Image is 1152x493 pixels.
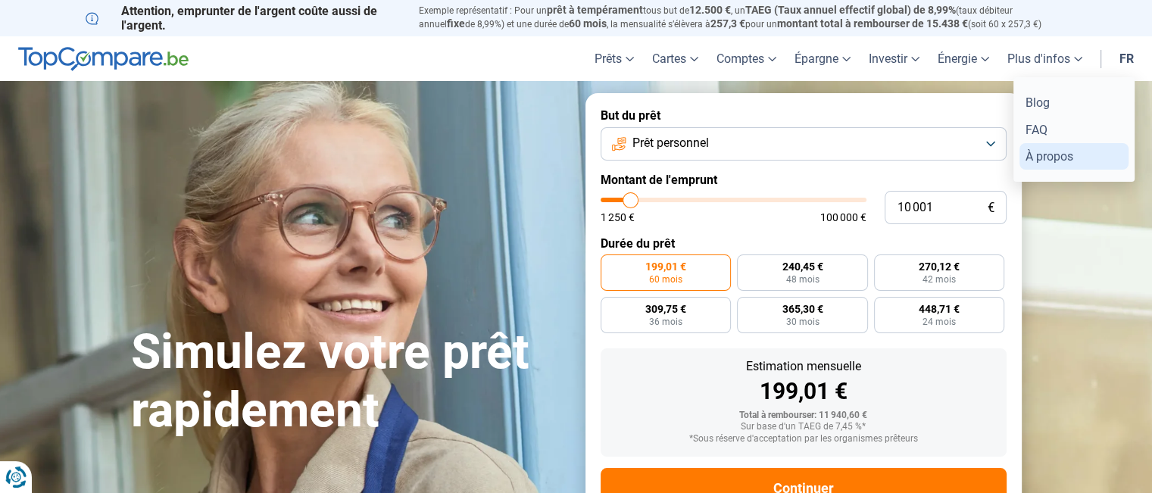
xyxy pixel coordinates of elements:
a: À propos [1019,143,1129,170]
span: TAEG (Taux annuel effectif global) de 8,99% [745,4,956,16]
a: Prêts [585,36,643,81]
span: 42 mois [923,275,956,284]
span: 240,45 € [782,261,823,272]
img: TopCompare [18,47,189,71]
a: Blog [1019,89,1129,116]
a: Cartes [643,36,707,81]
span: 12.500 € [689,4,731,16]
span: € [988,201,994,214]
span: 199,01 € [645,261,686,272]
div: Sur base d'un TAEG de 7,45 %* [613,422,994,432]
label: Montant de l'emprunt [601,173,1007,187]
span: prêt à tempérament [547,4,643,16]
a: Énergie [929,36,998,81]
label: Durée du prêt [601,236,1007,251]
span: 30 mois [785,317,819,326]
span: montant total à rembourser de 15.438 € [777,17,968,30]
span: fixe [447,17,465,30]
label: But du prêt [601,108,1007,123]
span: 1 250 € [601,212,635,223]
a: Plus d'infos [998,36,1091,81]
span: 257,3 € [710,17,745,30]
a: Épargne [785,36,860,81]
div: Estimation mensuelle [613,360,994,373]
a: Comptes [707,36,785,81]
span: 60 mois [569,17,607,30]
span: 36 mois [649,317,682,326]
p: Attention, emprunter de l'argent coûte aussi de l'argent. [86,4,401,33]
button: Prêt personnel [601,127,1007,161]
span: Prêt personnel [632,135,709,151]
a: fr [1110,36,1143,81]
span: 48 mois [785,275,819,284]
div: 199,01 € [613,380,994,403]
span: 365,30 € [782,304,823,314]
div: *Sous réserve d'acceptation par les organismes prêteurs [613,434,994,445]
h1: Simulez votre prêt rapidement [131,323,567,440]
p: Exemple représentatif : Pour un tous but de , un (taux débiteur annuel de 8,99%) et une durée de ... [419,4,1067,31]
span: 100 000 € [820,212,866,223]
span: 448,71 € [919,304,960,314]
span: 309,75 € [645,304,686,314]
span: 60 mois [649,275,682,284]
a: Investir [860,36,929,81]
a: FAQ [1019,117,1129,143]
span: 270,12 € [919,261,960,272]
span: 24 mois [923,317,956,326]
div: Total à rembourser: 11 940,60 € [613,410,994,421]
